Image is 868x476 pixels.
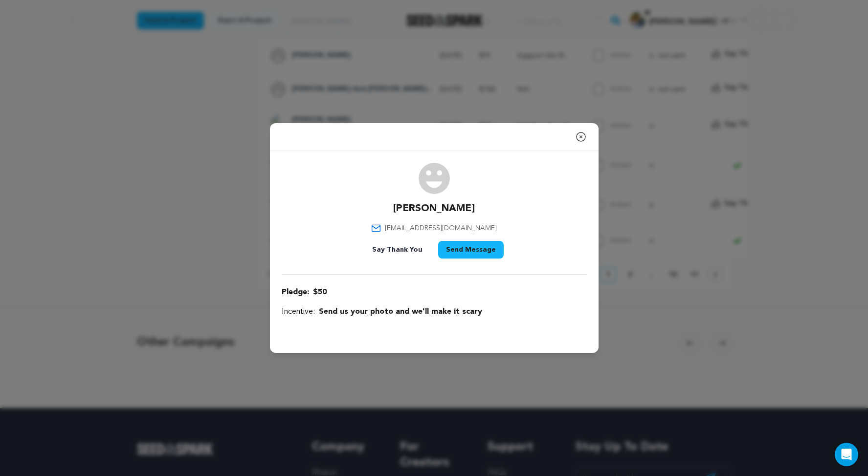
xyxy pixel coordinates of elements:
div: Open Intercom Messenger [835,443,858,466]
span: [EMAIL_ADDRESS][DOMAIN_NAME] [385,223,497,233]
button: Say Thank You [364,241,430,259]
button: Send Message [438,241,504,259]
span: Send us your photo and we'll make it scary [319,306,482,318]
span: Pledge: [282,286,309,298]
span: $50 [313,286,327,298]
p: [PERSON_NAME] [393,202,475,216]
img: user.png [419,163,450,194]
span: Incentive: [282,306,315,318]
